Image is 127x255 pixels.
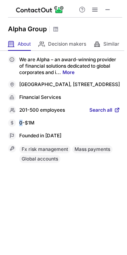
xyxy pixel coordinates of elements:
[19,133,120,140] div: Founded in [DATE]
[18,41,31,47] span: About
[19,145,71,153] div: Fx risk management
[89,107,112,114] span: Search all
[48,41,86,47] span: Decision makers
[19,56,120,76] p: We are Alpha – an award-winning provider of financial solutions dedicated to global corporates an...
[19,81,120,88] div: [GEOGRAPHIC_DATA], [STREET_ADDRESS]
[103,41,119,47] span: Similar
[19,120,120,127] div: 0-$1M
[62,69,75,75] a: More
[19,94,120,101] div: Financial Services
[19,107,65,114] p: 201-500 employees
[72,145,113,153] div: Mass payments
[19,155,60,163] div: Global accounts
[89,107,120,114] a: Search all
[8,24,47,34] h1: Alpha Group
[16,5,64,14] img: ContactOut v5.3.10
